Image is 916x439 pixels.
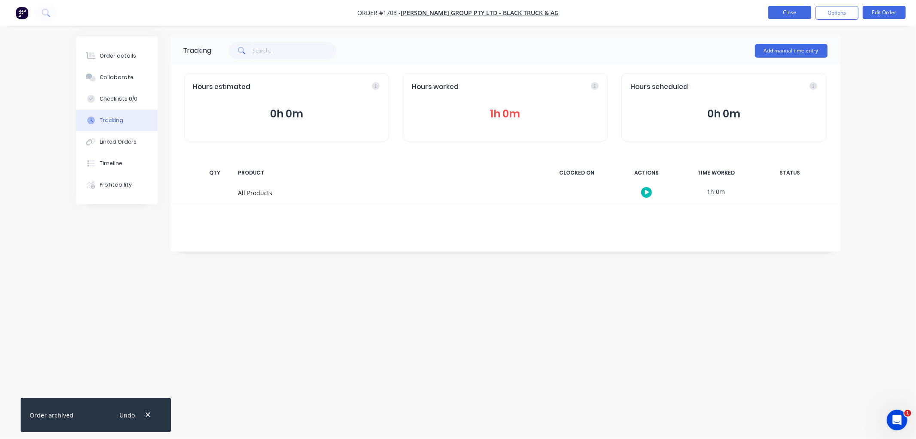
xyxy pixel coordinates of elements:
div: Tracking [183,46,212,56]
button: Tracking [76,110,158,131]
button: 1h 0m [412,106,599,122]
input: Search... [253,42,336,59]
span: Hours worked [412,82,459,92]
button: Close [768,6,811,19]
div: Order archived [30,411,73,420]
button: Linked Orders [76,131,158,153]
div: Tracking [100,117,123,124]
div: All Products [238,188,535,197]
div: PRODUCT [233,164,540,182]
div: Collaborate [100,74,134,81]
button: Edit Order [863,6,906,19]
button: Add manual time entry [755,44,828,58]
img: Factory [15,6,28,19]
iframe: Intercom live chat [887,410,907,430]
div: CLOCKED ON [545,164,609,182]
div: Timeline [100,160,122,167]
div: Checklists 0/0 [100,95,137,103]
div: Linked Orders [100,138,137,146]
button: Options [816,6,858,20]
div: Profitability [100,181,132,189]
button: Undo [115,409,139,421]
button: Order details [76,45,158,67]
span: Hours scheduled [630,82,688,92]
span: 1 [904,410,911,417]
button: Checklists 0/0 [76,88,158,110]
button: Profitability [76,174,158,196]
button: Collaborate [76,67,158,88]
div: TIME WORKED [684,164,749,182]
div: 1h 0m [684,182,749,201]
span: Order #1703 - [357,9,401,17]
div: ACTIONS [615,164,679,182]
div: STATUS [754,164,827,182]
div: QTY [202,164,228,182]
button: 0h 0m [193,106,380,122]
span: Hours estimated [193,82,251,92]
button: Timeline [76,153,158,174]
div: Order details [100,52,136,60]
a: [PERSON_NAME] Group Pty Ltd - Black Truck & Ag [401,9,559,17]
button: 0h 0m [630,106,817,122]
